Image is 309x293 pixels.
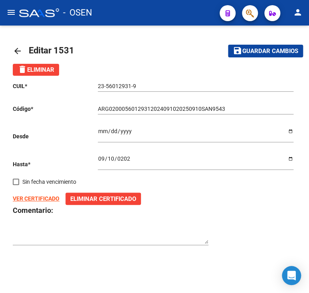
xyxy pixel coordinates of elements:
[13,132,98,141] p: Desde
[18,65,27,74] mat-icon: delete
[13,160,98,169] p: Hasta
[242,48,298,55] span: Guardar cambios
[65,193,141,205] button: Eliminar Certificado
[63,4,92,22] span: - OSEN
[13,206,53,214] strong: Comentario:
[233,46,242,55] mat-icon: save
[22,177,76,187] span: Sin fecha vencimiento
[228,45,303,57] button: Guardar cambios
[13,46,22,56] mat-icon: arrow_back
[13,64,59,76] button: Eliminar
[70,195,136,203] span: Eliminar Certificado
[13,195,59,202] a: VER CERTIFICADO
[18,66,54,73] span: Eliminar
[282,266,301,285] div: Open Intercom Messenger
[293,8,303,17] mat-icon: person
[29,45,74,55] span: Editar 1531
[13,104,98,113] p: Código
[13,82,98,90] p: CUIL
[6,8,16,17] mat-icon: menu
